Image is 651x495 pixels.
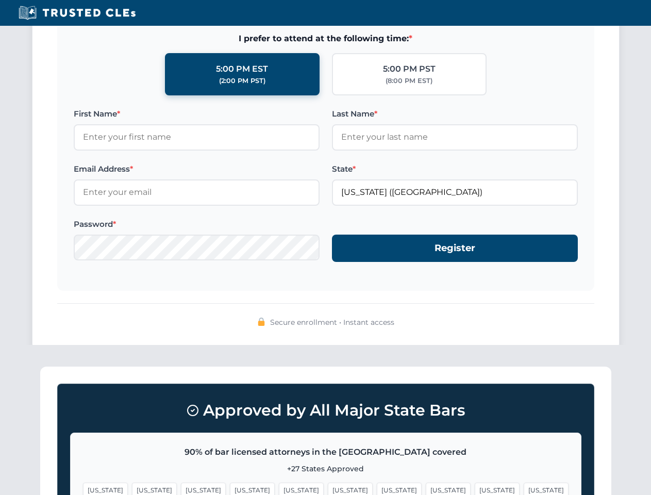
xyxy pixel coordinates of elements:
[219,76,265,86] div: (2:00 PM PST)
[74,218,320,230] label: Password
[70,397,581,424] h3: Approved by All Major State Bars
[332,124,578,150] input: Enter your last name
[216,62,268,76] div: 5:00 PM EST
[83,445,569,459] p: 90% of bar licensed attorneys in the [GEOGRAPHIC_DATA] covered
[332,163,578,175] label: State
[74,124,320,150] input: Enter your first name
[270,317,394,328] span: Secure enrollment • Instant access
[15,5,139,21] img: Trusted CLEs
[74,108,320,120] label: First Name
[74,163,320,175] label: Email Address
[257,318,265,326] img: 🔒
[332,235,578,262] button: Register
[386,76,432,86] div: (8:00 PM EST)
[383,62,436,76] div: 5:00 PM PST
[332,108,578,120] label: Last Name
[83,463,569,474] p: +27 States Approved
[74,179,320,205] input: Enter your email
[332,179,578,205] input: Florida (FL)
[74,32,578,45] span: I prefer to attend at the following time:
